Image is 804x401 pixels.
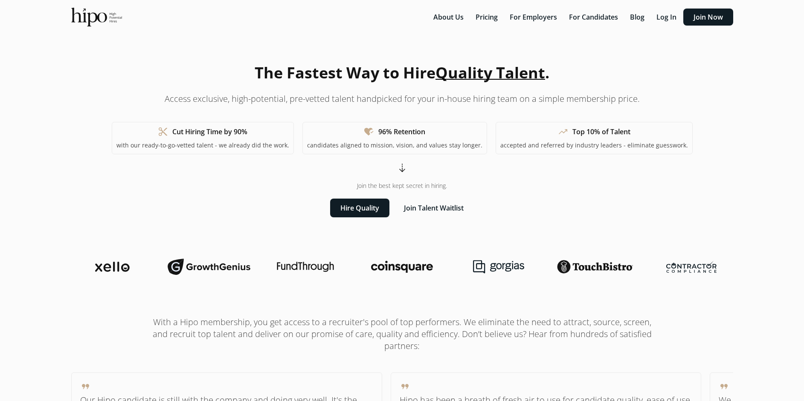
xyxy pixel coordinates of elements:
[435,62,545,83] span: Quality Talent
[95,262,130,272] img: xello-logo
[564,12,625,22] a: For Candidates
[470,9,503,26] button: Pricing
[80,381,90,392] span: format_quote
[500,141,688,150] p: accepted and referred by industry leaders - eliminate guesswork.
[397,163,407,173] span: arrow_cool_down
[564,9,623,26] button: For Candidates
[307,141,482,150] p: candidates aligned to mission, vision, and values stay longer.
[625,12,651,22] a: Blog
[168,258,250,275] img: growthgenius-logo
[330,199,389,217] button: Hire Quality
[146,316,658,352] h1: With a Hipo membership, you get access to a recruiter's pool of top performers. We eliminate the ...
[572,127,630,137] h1: Top 10% of Talent
[558,127,568,137] span: trending_up
[683,9,733,26] button: Join Now
[378,127,425,137] h1: 96% Retention
[71,8,122,26] img: official-logo
[625,9,650,26] button: Blog
[470,12,505,22] a: Pricing
[505,12,564,22] a: For Employers
[557,260,633,274] img: touchbistro-logo
[364,127,374,137] span: heart_check
[428,12,470,22] a: About Us
[165,93,640,105] p: Access exclusive, high-potential, pre-vetted talent handpicked for your in-house hiring team on a...
[277,262,334,272] img: fundthrough-logo
[505,9,562,26] button: For Employers
[116,141,289,150] p: with our ready-to-go-vetted talent - we already did the work.
[172,127,247,137] h1: Cut Hiring Time by 90%
[666,261,717,273] img: contractor-compliance-logo
[158,127,168,137] span: content_cut
[371,261,432,273] img: coinsquare-logo
[399,381,409,392] span: format_quote
[255,61,549,84] h1: The Fastest Way to Hire .
[473,260,524,274] img: gorgias-logo
[651,9,682,26] button: Log In
[394,199,474,217] button: Join Talent Waitlist
[428,9,469,26] button: About Us
[357,182,447,190] span: Join the best kept secret in hiring.
[683,12,733,22] a: Join Now
[651,12,683,22] a: Log In
[719,381,729,392] span: format_quote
